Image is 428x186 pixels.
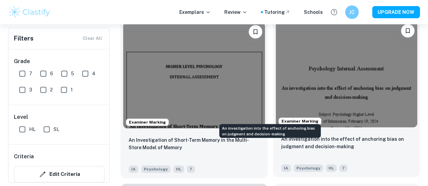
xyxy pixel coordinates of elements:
[339,164,347,172] span: 7
[29,126,36,133] span: HL
[120,20,268,178] a: Examiner MarkingBookmarkAn Investigation of Short-Term Memory in the Multi-Store Model of MemoryI...
[123,22,265,128] img: Psychology IA example thumbnail: An Investigation of Short-Term Memory in
[71,86,73,94] span: 1
[14,153,34,161] h6: Criteria
[50,86,53,94] span: 2
[173,165,184,173] span: HL
[264,8,290,16] a: Tutoring
[345,5,359,19] button: JC
[276,21,418,127] img: Psychology IA example thumbnail: An investigation into the effect of anch
[29,70,32,77] span: 7
[326,164,337,172] span: HL
[129,165,138,173] span: IA
[29,86,32,94] span: 3
[279,118,321,124] span: Examiner Marking
[187,165,195,173] span: 7
[53,126,59,133] span: SL
[8,5,51,19] img: Clastify logo
[372,6,420,18] button: UPGRADE NOW
[92,70,95,77] span: 4
[249,25,262,38] button: Bookmark
[273,20,420,178] a: Examiner MarkingBookmarkAn investigation into the effect of anchoring bias on judgment and decisi...
[328,6,340,18] button: Help and Feedback
[14,57,105,65] h6: Grade
[179,8,211,16] p: Exemplars
[141,165,171,173] span: Psychology
[71,70,74,77] span: 5
[281,135,412,150] p: An investigation into the effect of anchoring bias on judgment and decision-making
[294,164,323,172] span: Psychology
[14,166,105,182] button: Edit Criteria
[126,119,168,125] span: Examiner Marking
[129,136,260,151] p: An Investigation of Short-Term Memory in the Multi-Store Model of Memory
[219,124,321,138] div: An investigation into the effect of anchoring bias on judgment and decision-making
[304,8,323,16] a: Schools
[14,113,105,121] h6: Level
[50,70,53,77] span: 6
[224,8,247,16] p: Review
[281,164,291,172] span: IA
[348,8,356,16] h6: JC
[14,34,33,43] h6: Filters
[401,24,414,37] button: Bookmark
